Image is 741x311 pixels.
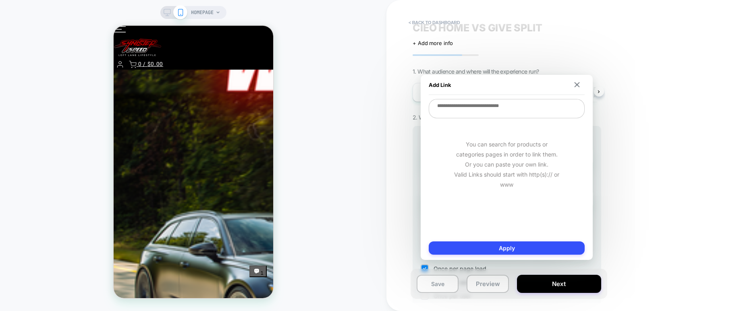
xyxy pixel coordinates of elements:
iframe: Marketing Popup [6,231,118,266]
img: close [575,82,580,87]
button: < back to dashboard [405,16,464,29]
button: Preview [467,275,509,293]
div: You can search for products or categories pages in order to link them. Or you can paste your own ... [429,119,585,210]
span: / [29,35,32,41]
button: Apply [429,241,585,255]
button: Save [417,275,459,293]
inbox-online-store-chat: Shopify online store chat [136,240,153,266]
a: 0 / $0.00 [15,35,50,43]
span: Devices [594,86,609,92]
span: $0.00 [34,35,50,41]
span: Once per page load [434,265,486,272]
span: ALL DEVICES [594,93,627,99]
span: 1. What audience and where will the experience run? [413,68,539,75]
div: Add Link [429,75,585,95]
span: HOMEPAGE [191,6,214,19]
button: Next [517,275,601,293]
span: 0 [25,35,28,41]
span: + Add more info [413,40,453,46]
span: 2. Which redirection do you want to setup? [413,114,516,121]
